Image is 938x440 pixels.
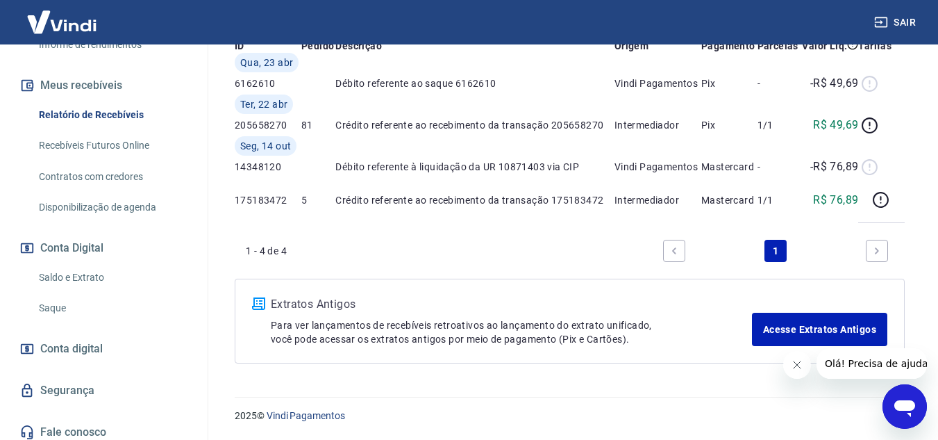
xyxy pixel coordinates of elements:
[33,131,191,160] a: Recebíveis Futuros Online
[335,193,614,207] p: Crédito referente ao recebimento da transação 175183472
[33,31,191,59] a: Informe de rendimentos
[614,193,701,207] p: Intermediador
[813,117,858,133] p: R$ 49,69
[701,118,757,132] p: Pix
[614,76,701,90] p: Vindi Pagamentos
[882,384,927,429] iframe: Botão para abrir a janela de mensagens
[33,101,191,129] a: Relatório de Recebíveis
[802,39,847,53] p: Valor Líq.
[757,118,801,132] p: 1/1
[17,70,191,101] button: Meus recebíveis
[757,160,801,174] p: -
[33,294,191,323] a: Saque
[813,192,858,209] p: R$ 76,89
[614,118,701,132] p: Intermediador
[752,313,887,346] a: Acesse Extratos Antigos
[816,348,927,379] iframe: Mensagem da empresa
[235,160,301,174] p: 14348120
[17,334,191,364] a: Conta digital
[810,158,859,175] p: -R$ 76,89
[301,118,335,132] p: 81
[663,240,685,262] a: Previous page
[240,97,287,111] span: Ter, 22 abr
[701,76,757,90] p: Pix
[810,75,859,92] p: -R$ 49,69
[17,233,191,263] button: Conta Digital
[701,39,755,53] p: Pagamento
[871,10,921,35] button: Sair
[701,160,757,174] p: Mastercard
[783,351,811,379] iframe: Fechar mensagem
[17,1,107,43] img: Vindi
[33,263,191,292] a: Saldo e Extrato
[335,118,614,132] p: Crédito referente ao recebimento da transação 205658270
[658,234,894,268] ul: Pagination
[240,56,293,70] span: Qua, 23 abr
[701,193,757,207] p: Mastercard
[235,193,301,207] p: 175183472
[33,163,191,191] a: Contratos com credores
[858,39,891,53] p: Tarifas
[301,39,334,53] p: Pedido
[252,298,265,310] img: ícone
[8,10,117,21] span: Olá! Precisa de ajuda?
[240,139,291,153] span: Seg, 14 out
[335,160,614,174] p: Débito referente à liquidação da UR 10871403 via CIP
[17,375,191,406] a: Segurança
[267,410,345,421] a: Vindi Pagamentos
[614,39,648,53] p: Origem
[335,39,382,53] p: Descrição
[235,409,905,423] p: 2025 ©
[235,39,244,53] p: ID
[271,296,752,313] p: Extratos Antigos
[866,240,888,262] a: Next page
[235,118,301,132] p: 205658270
[246,244,287,258] p: 1 - 4 de 4
[757,39,798,53] p: Parcelas
[33,193,191,222] a: Disponibilização de agenda
[757,76,801,90] p: -
[235,76,301,90] p: 6162610
[757,193,801,207] p: 1/1
[764,240,787,262] a: Page 1 is your current page
[335,76,614,90] p: Débito referente ao saque 6162610
[271,318,752,346] p: Para ver lançamentos de recebíveis retroativos ao lançamento do extrato unificado, você pode aces...
[40,339,103,359] span: Conta digital
[614,160,701,174] p: Vindi Pagamentos
[301,193,335,207] p: 5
